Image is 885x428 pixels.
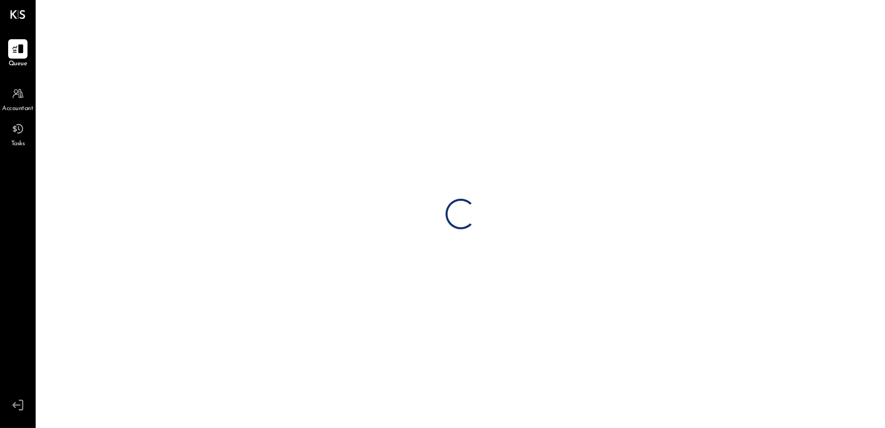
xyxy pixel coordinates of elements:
[11,140,25,149] span: Tasks
[9,60,27,69] span: Queue
[1,39,35,69] a: Queue
[1,119,35,149] a: Tasks
[3,104,34,114] span: Accountant
[1,84,35,114] a: Accountant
